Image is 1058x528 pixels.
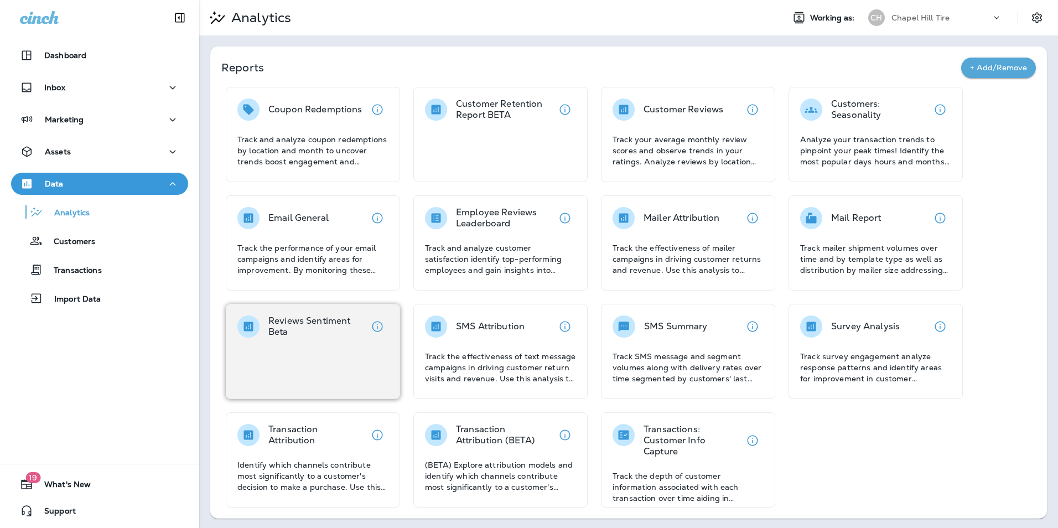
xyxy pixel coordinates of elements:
[741,207,764,229] button: View details
[268,213,329,224] p: Email General
[237,242,388,276] p: Track the performance of your email campaigns and identify areas for improvement. By monitoring t...
[644,424,741,457] p: Transactions: Customer Info Capture
[961,58,1036,78] button: + Add/Remove
[613,470,764,504] p: Track the depth of customer information associated with each transaction over time aiding in asse...
[741,99,764,121] button: View details
[456,321,525,332] p: SMS Attribution
[800,242,951,276] p: Track mailer shipment volumes over time and by template type as well as distribution by mailer si...
[221,60,961,75] p: Reports
[43,208,90,219] p: Analytics
[366,99,388,121] button: View details
[644,213,720,224] p: Mailer Attribution
[425,242,576,276] p: Track and analyze customer satisfaction identify top-performing employees and gain insights into ...
[1027,8,1047,28] button: Settings
[11,44,188,66] button: Dashboard
[456,424,554,446] p: Transaction Attribution (BETA)
[929,207,951,229] button: View details
[268,104,362,115] p: Coupon Redemptions
[613,351,764,384] p: Track SMS message and segment volumes along with delivery rates over time segmented by customers'...
[554,99,576,121] button: View details
[45,115,84,124] p: Marketing
[425,459,576,493] p: (BETA) Explore attribution models and identify which channels contribute most significantly to a ...
[800,134,951,167] p: Analyze your transaction trends to pinpoint your peak times! Identify the most popular days hours...
[11,141,188,163] button: Assets
[613,134,764,167] p: Track your average monthly review scores and observe trends in your ratings. Analyze reviews by l...
[456,99,554,121] p: Customer Retention Report BETA
[554,424,576,446] button: View details
[44,83,65,92] p: Inbox
[45,147,71,156] p: Assets
[425,351,576,384] p: Track the effectiveness of text message campaigns in driving customer return visits and revenue. ...
[800,351,951,384] p: Track survey engagement analyze response patterns and identify areas for improvement in customer ...
[43,294,101,305] p: Import Data
[929,315,951,338] button: View details
[644,321,708,332] p: SMS Summary
[268,424,366,446] p: Transaction Attribution
[33,480,91,493] span: What's New
[43,237,95,247] p: Customers
[43,266,102,276] p: Transactions
[831,321,900,332] p: Survey Analysis
[44,51,86,60] p: Dashboard
[891,13,950,22] p: Chapel Hill Tire
[644,104,723,115] p: Customer Reviews
[741,429,764,452] button: View details
[554,207,576,229] button: View details
[831,213,881,224] p: Mail Report
[11,173,188,195] button: Data
[11,229,188,252] button: Customers
[11,200,188,224] button: Analytics
[456,207,554,229] p: Employee Reviews Leaderboard
[33,506,76,520] span: Support
[237,459,388,493] p: Identify which channels contribute most significantly to a customer's decision to make a purchase...
[11,258,188,281] button: Transactions
[929,99,951,121] button: View details
[366,315,388,338] button: View details
[25,472,40,483] span: 19
[164,7,195,29] button: Collapse Sidebar
[11,76,188,99] button: Inbox
[613,242,764,276] p: Track the effectiveness of mailer campaigns in driving customer returns and revenue. Use this ana...
[810,13,857,23] span: Working as:
[237,134,388,167] p: Track and analyze coupon redemptions by location and month to uncover trends boost engagement and...
[11,473,188,495] button: 19What's New
[268,315,366,338] p: Reviews Sentiment Beta
[11,500,188,522] button: Support
[366,424,388,446] button: View details
[227,9,291,26] p: Analytics
[831,99,929,121] p: Customers: Seasonality
[868,9,885,26] div: CH
[554,315,576,338] button: View details
[45,179,64,188] p: Data
[366,207,388,229] button: View details
[11,287,188,310] button: Import Data
[741,315,764,338] button: View details
[11,108,188,131] button: Marketing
